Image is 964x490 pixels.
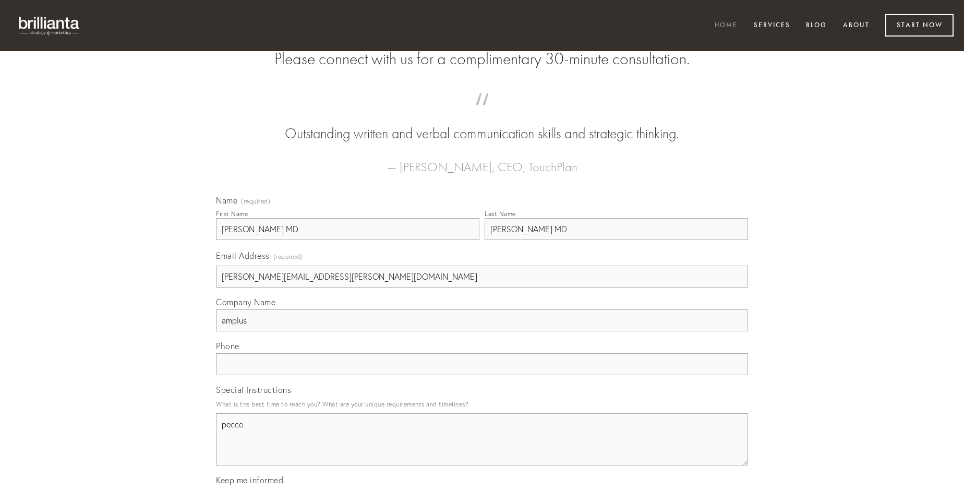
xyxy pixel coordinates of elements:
[216,413,748,465] textarea: pecco
[233,103,731,124] span: “
[216,210,248,218] div: First Name
[216,49,748,69] h2: Please connect with us for a complimentary 30-minute consultation.
[708,17,744,34] a: Home
[233,103,731,144] blockquote: Outstanding written and verbal communication skills and strategic thinking.
[216,385,291,395] span: Special Instructions
[747,17,797,34] a: Services
[799,17,834,34] a: Blog
[241,198,270,205] span: (required)
[216,341,239,351] span: Phone
[485,210,516,218] div: Last Name
[216,475,283,485] span: Keep me informed
[885,14,954,37] a: Start Now
[273,249,303,264] span: (required)
[216,195,237,206] span: Name
[10,10,89,41] img: brillianta - research, strategy, marketing
[216,297,275,307] span: Company Name
[216,250,270,261] span: Email Address
[836,17,876,34] a: About
[216,397,748,411] p: What is the best time to reach you? What are your unique requirements and timelines?
[233,144,731,177] figcaption: — [PERSON_NAME], CEO, TouchPlan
